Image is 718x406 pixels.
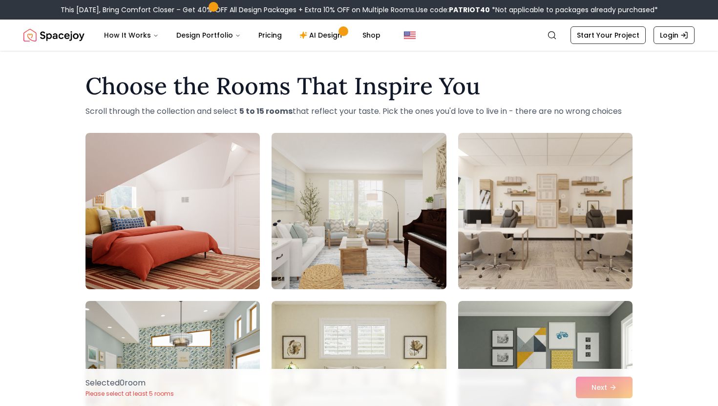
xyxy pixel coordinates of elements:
[239,106,293,117] strong: 5 to 15 rooms
[23,20,695,51] nav: Global
[490,5,658,15] span: *Not applicable to packages already purchased*
[61,5,658,15] div: This [DATE], Bring Comfort Closer – Get 40% OFF All Design Packages + Extra 10% OFF on Multiple R...
[169,25,249,45] button: Design Portfolio
[85,390,174,398] p: Please select at least 5 rooms
[85,74,633,98] h1: Choose the Rooms That Inspire You
[404,29,416,41] img: United States
[96,25,388,45] nav: Main
[449,5,490,15] b: PATRIOT40
[85,106,633,117] p: Scroll through the collection and select that reflect your taste. Pick the ones you'd love to liv...
[85,133,260,289] img: Room room-1
[416,5,490,15] span: Use code:
[23,25,84,45] a: Spacejoy
[251,25,290,45] a: Pricing
[654,26,695,44] a: Login
[85,377,174,389] p: Selected 0 room
[267,129,450,293] img: Room room-2
[96,25,167,45] button: How It Works
[23,25,84,45] img: Spacejoy Logo
[458,133,633,289] img: Room room-3
[355,25,388,45] a: Shop
[292,25,353,45] a: AI Design
[570,26,646,44] a: Start Your Project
